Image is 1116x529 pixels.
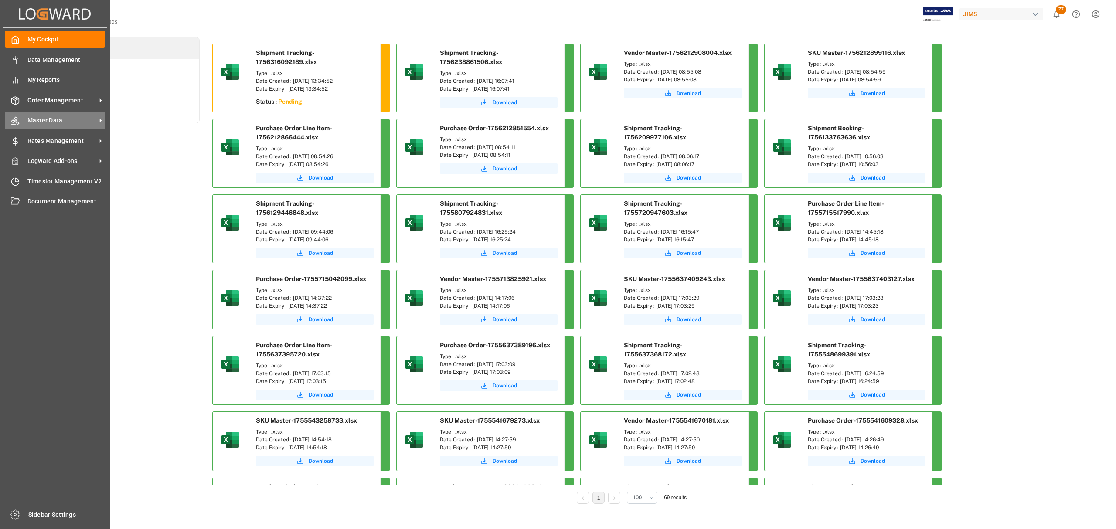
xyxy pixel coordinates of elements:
[309,249,333,257] span: Download
[27,177,105,186] span: Timeslot Management V2
[5,193,105,210] a: Document Management
[677,174,701,182] span: Download
[404,429,425,450] img: microsoft-excel-2019--v1.png
[220,61,241,82] img: microsoft-excel-2019--v1.png
[772,288,793,309] img: microsoft-excel-2019--v1.png
[440,428,558,436] div: Type : .xlsx
[624,248,742,258] button: Download
[309,174,333,182] span: Download
[40,37,199,59] li: Downloads
[404,137,425,158] img: microsoft-excel-2019--v1.png
[220,288,241,309] img: microsoft-excel-2019--v1.png
[808,88,925,98] button: Download
[493,315,517,323] span: Download
[808,483,871,499] span: Shipment Tracking-1755202926686.xlsx
[808,390,925,400] button: Download
[309,315,333,323] span: Download
[808,377,925,385] div: Date Expiry : [DATE] 16:24:59
[440,456,558,466] button: Download
[256,362,374,370] div: Type : .xlsx
[27,136,96,146] span: Rates Management
[808,456,925,466] button: Download
[440,436,558,444] div: Date Created : [DATE] 14:27:59
[677,315,701,323] span: Download
[249,95,380,111] div: Status :
[624,377,742,385] div: Date Expiry : [DATE] 17:02:48
[440,97,558,108] a: Download
[624,76,742,84] div: Date Expiry : [DATE] 08:55:08
[677,457,701,465] span: Download
[772,212,793,233] img: microsoft-excel-2019--v1.png
[256,314,374,325] button: Download
[440,302,558,310] div: Date Expiry : [DATE] 14:17:06
[256,220,374,228] div: Type : .xlsx
[220,354,241,375] img: microsoft-excel-2019--v1.png
[5,31,105,48] a: My Cockpit
[808,236,925,244] div: Date Expiry : [DATE] 14:45:18
[624,286,742,294] div: Type : .xlsx
[440,483,549,490] span: Vendor Master-1755530924208.xlsx
[27,197,105,206] span: Document Management
[808,248,925,258] button: Download
[772,354,793,375] img: microsoft-excel-2019--v1.png
[440,163,558,174] a: Download
[1066,4,1086,24] button: Help Center
[808,200,885,216] span: Purchase Order Line Item-1755715517990.xlsx
[28,510,106,519] span: Sidebar Settings
[624,456,742,466] button: Download
[677,89,701,97] span: Download
[27,75,105,85] span: My Reports
[624,145,742,153] div: Type : .xlsx
[256,444,374,451] div: Date Expiry : [DATE] 14:54:18
[624,342,686,358] span: Shipment Tracking-1755637368172.xlsx
[220,429,241,450] img: microsoft-excel-2019--v1.png
[808,286,925,294] div: Type : .xlsx
[608,492,620,504] li: Next Page
[624,125,686,141] span: Shipment Tracking-1756209977106.xlsx
[220,212,241,233] img: microsoft-excel-2019--v1.png
[440,248,558,258] a: Download
[5,71,105,88] a: My Reports
[27,156,96,166] span: Logward Add-ons
[808,68,925,76] div: Date Created : [DATE] 08:54:59
[256,77,374,85] div: Date Created : [DATE] 13:34:52
[404,288,425,309] img: microsoft-excel-2019--v1.png
[256,49,317,65] span: Shipment Tracking-1756316092189.xlsx
[256,342,333,358] span: Purchase Order Line Item-1755637395720.xlsx
[808,428,925,436] div: Type : .xlsx
[309,457,333,465] span: Download
[256,436,374,444] div: Date Created : [DATE] 14:54:18
[861,89,885,97] span: Download
[664,495,687,501] span: 69 results
[256,248,374,258] button: Download
[923,7,953,22] img: Exertis%20JAM%20-%20Email%20Logo.jpg_1722504956.jpg
[624,483,685,499] span: Shipment Tracking-1755519007857.xlsx
[624,417,729,424] span: Vendor Master-1755541670181.xlsx
[256,302,374,310] div: Date Expiry : [DATE] 14:37:22
[588,354,609,375] img: microsoft-excel-2019--v1.png
[404,61,425,82] img: microsoft-excel-2019--v1.png
[959,8,1043,20] div: JIMS
[256,236,374,244] div: Date Expiry : [DATE] 09:44:06
[256,390,374,400] a: Download
[1047,4,1066,24] button: show 77 new notifications
[677,391,701,399] span: Download
[624,220,742,228] div: Type : .xlsx
[256,483,333,499] span: Purchase Order Line Item-1755541561927.xlsx
[404,212,425,233] img: microsoft-excel-2019--v1.png
[440,220,558,228] div: Type : .xlsx
[808,49,905,56] span: SKU Master-1756212899116.xlsx
[256,370,374,377] div: Date Created : [DATE] 17:03:15
[440,342,550,349] span: Purchase Order-1755637389196.xlsx
[808,76,925,84] div: Date Expiry : [DATE] 08:54:59
[624,302,742,310] div: Date Expiry : [DATE] 17:03:29
[624,314,742,325] button: Download
[808,370,925,377] div: Date Created : [DATE] 16:24:59
[256,286,374,294] div: Type : .xlsx
[27,55,105,64] span: Data Management
[808,173,925,183] button: Download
